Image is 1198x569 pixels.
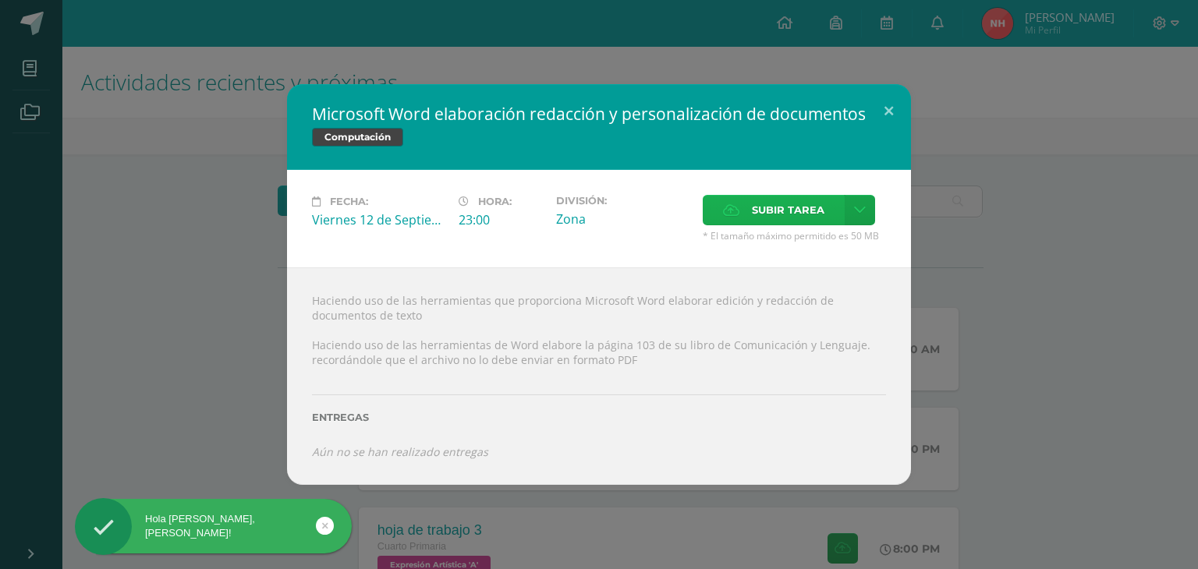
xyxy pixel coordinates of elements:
[556,210,690,228] div: Zona
[312,128,403,147] span: Computación
[867,84,911,137] button: Close (Esc)
[459,211,544,228] div: 23:00
[312,412,886,423] label: Entregas
[478,196,512,207] span: Hora:
[312,211,446,228] div: Viernes 12 de Septiembre
[703,229,886,242] span: * El tamaño máximo permitido es 50 MB
[287,267,911,484] div: Haciendo uso de las herramientas que proporciona Microsoft Word elaborar edición y redacción de d...
[312,103,886,125] h2: Microsoft Word elaboración redacción y personalización de documentos
[556,195,690,207] label: División:
[312,444,488,459] i: Aún no se han realizado entregas
[75,512,352,540] div: Hola [PERSON_NAME], [PERSON_NAME]!
[330,196,368,207] span: Fecha:
[752,196,824,224] span: Subir tarea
